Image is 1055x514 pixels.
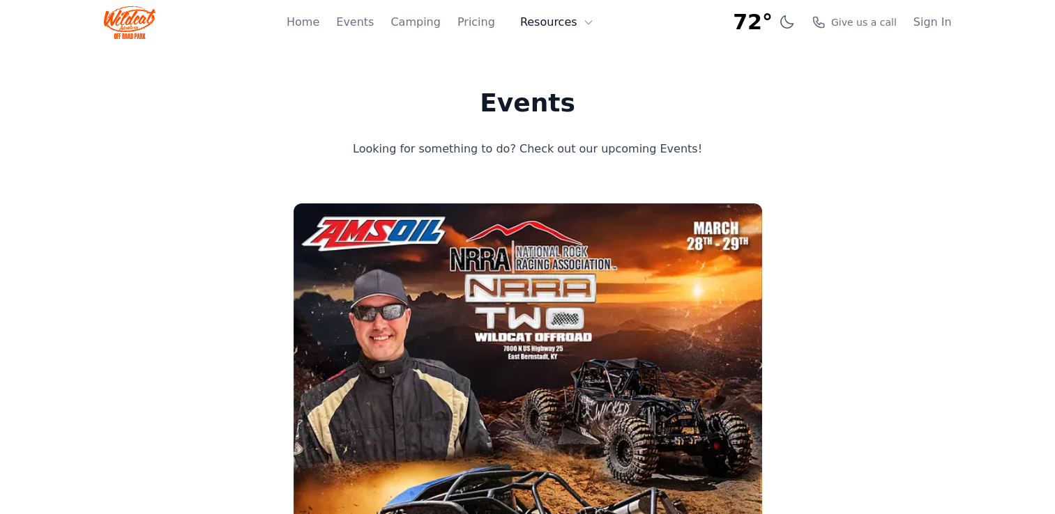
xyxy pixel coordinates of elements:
a: Camping [390,14,440,31]
a: Sign In [913,14,952,31]
button: Resources [512,8,602,36]
a: Events [336,14,374,31]
h1: Events [297,89,759,117]
a: Home [287,14,319,31]
span: Give us a call [831,15,897,29]
a: Pricing [457,14,495,31]
a: Give us a call [812,15,897,29]
span: 72° [733,10,773,35]
img: Wildcat Logo [104,6,156,39]
p: Looking for something to do? Check out our upcoming Events! [297,139,759,159]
